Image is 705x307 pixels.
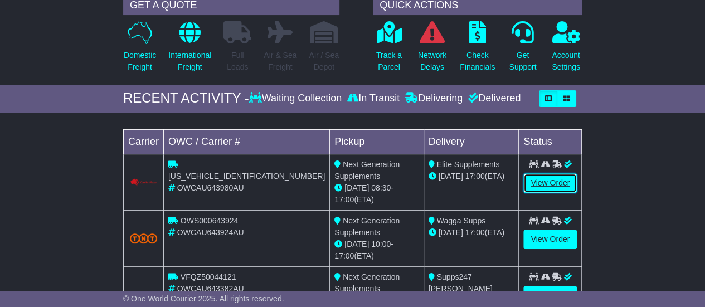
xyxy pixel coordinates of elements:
[249,92,344,105] div: Waiting Collection
[465,172,484,181] span: 17:00
[334,251,354,260] span: 17:00
[168,50,211,73] p: International Freight
[376,50,402,73] p: Track a Parcel
[177,183,244,192] span: OWCAU643980AU
[334,182,419,206] div: - (ETA)
[334,160,400,181] span: Next Generation Supplements
[402,92,465,105] div: Delivering
[418,50,446,73] p: Network Delays
[437,160,500,169] span: Elite Supplements
[123,90,249,106] div: RECENT ACTIVITY -
[459,21,495,79] a: CheckFinancials
[551,21,581,79] a: AccountSettings
[439,228,463,237] span: [DATE]
[309,50,339,73] p: Air / Sea Depot
[429,272,493,293] span: Supps247 [PERSON_NAME]
[168,21,212,79] a: InternationalFreight
[508,21,537,79] a: GetSupport
[465,228,484,237] span: 17:00
[465,92,521,105] div: Delivered
[130,178,158,187] img: Couriers_Please.png
[439,172,463,181] span: [DATE]
[417,21,447,79] a: NetworkDelays
[460,50,495,73] p: Check Financials
[334,272,400,293] span: Next Generation Supplements
[371,240,391,248] span: 10:00
[123,21,157,79] a: DomesticFreight
[334,195,354,204] span: 17:00
[552,50,580,73] p: Account Settings
[523,230,577,249] a: View Order
[523,286,577,305] a: View Order
[509,50,536,73] p: Get Support
[330,129,424,154] td: Pickup
[181,272,236,281] span: VFQZ50044121
[376,21,402,79] a: Track aParcel
[344,183,369,192] span: [DATE]
[344,240,369,248] span: [DATE]
[344,92,402,105] div: In Transit
[424,129,519,154] td: Delivery
[429,227,514,238] div: (ETA)
[163,129,329,154] td: OWC / Carrier #
[334,216,400,237] span: Next Generation Supplements
[523,173,577,193] a: View Order
[168,172,325,181] span: [US_VEHICLE_IDENTIFICATION_NUMBER]
[437,216,485,225] span: Wagga Supps
[177,284,244,293] span: OWCAU643382AU
[334,238,419,262] div: - (ETA)
[124,50,156,73] p: Domestic Freight
[264,50,296,73] p: Air & Sea Freight
[223,50,251,73] p: Full Loads
[371,183,391,192] span: 08:30
[130,233,158,243] img: TNT_Domestic.png
[123,294,284,303] span: © One World Courier 2025. All rights reserved.
[181,216,239,225] span: OWS000643924
[123,129,163,154] td: Carrier
[429,170,514,182] div: (ETA)
[177,228,244,237] span: OWCAU643924AU
[519,129,582,154] td: Status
